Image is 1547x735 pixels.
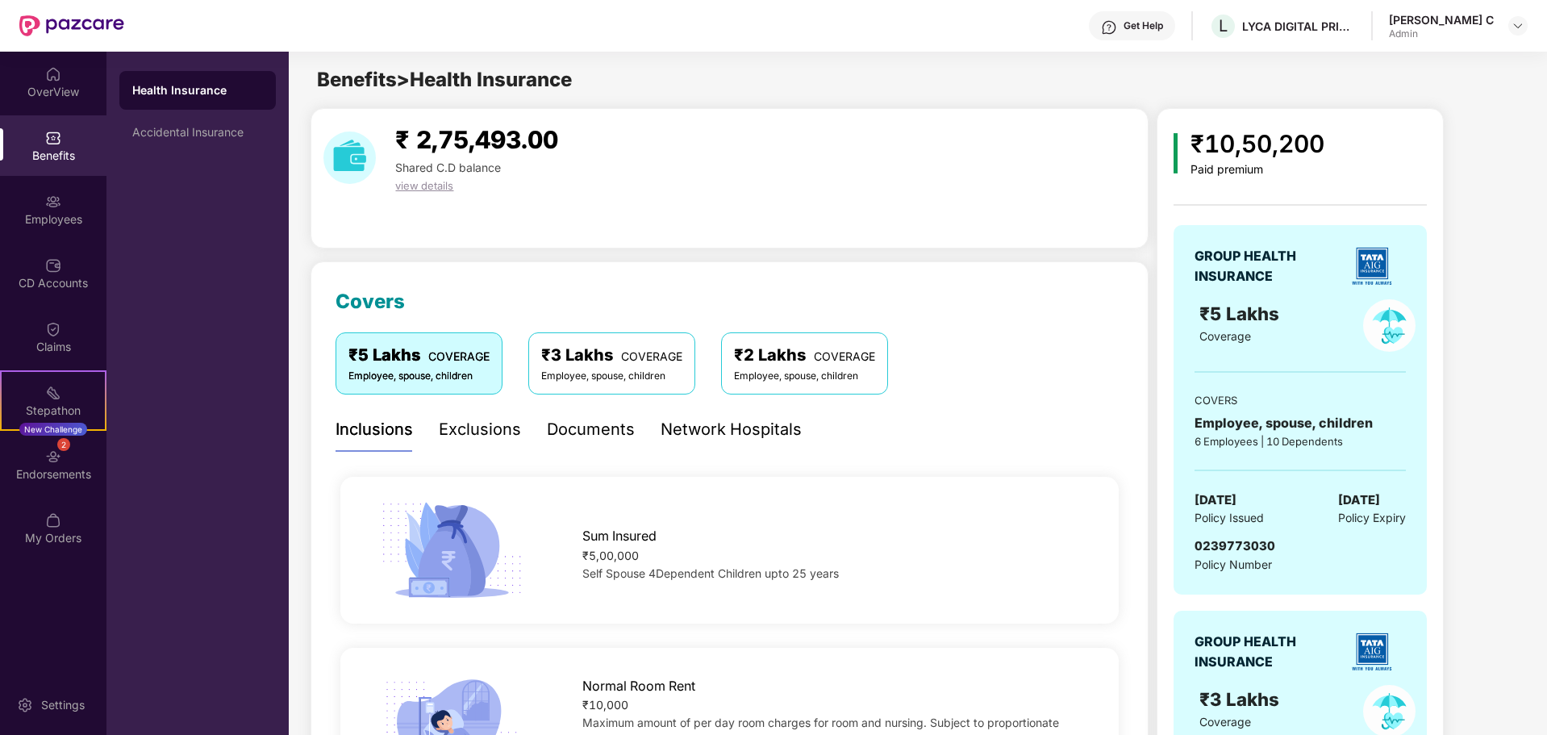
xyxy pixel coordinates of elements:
img: svg+xml;base64,PHN2ZyBpZD0iSGVscC0zMngzMiIgeG1sbnM9Imh0dHA6Ly93d3cudzMub3JnLzIwMDAvc3ZnIiB3aWR0aD... [1101,19,1117,35]
img: svg+xml;base64,PHN2ZyBpZD0iU2V0dGluZy0yMHgyMCIgeG1sbnM9Imh0dHA6Ly93d3cudzMub3JnLzIwMDAvc3ZnIiB3aW... [17,697,33,713]
img: svg+xml;base64,PHN2ZyBpZD0iRHJvcGRvd24tMzJ4MzIiIHhtbG5zPSJodHRwOi8vd3d3LnczLm9yZy8yMDAwL3N2ZyIgd2... [1512,19,1524,32]
div: Inclusions [336,417,413,442]
img: download [323,132,376,184]
span: Shared C.D balance [395,161,501,174]
div: Exclusions [439,417,521,442]
div: GROUP HEALTH INSURANCE [1195,632,1336,672]
div: ₹3 Lakhs [541,343,682,368]
div: Network Hospitals [661,417,802,442]
div: Paid premium [1190,163,1324,177]
span: Self Spouse 4Dependent Children upto 25 years [582,566,839,580]
span: Policy Expiry [1338,509,1406,527]
img: svg+xml;base64,PHN2ZyBpZD0iSG9tZSIgeG1sbnM9Imh0dHA6Ly93d3cudzMub3JnLzIwMDAvc3ZnIiB3aWR0aD0iMjAiIG... [45,66,61,82]
div: New Challenge [19,423,87,436]
div: 2 [57,438,70,451]
img: icon [375,497,527,603]
img: svg+xml;base64,PHN2ZyBpZD0iTXlfT3JkZXJzIiBkYXRhLW5hbWU9Ik15IE9yZGVycyIgeG1sbnM9Imh0dHA6Ly93d3cudz... [45,512,61,528]
div: Get Help [1124,19,1163,32]
div: ₹10,50,200 [1190,125,1324,163]
div: GROUP HEALTH INSURANCE [1195,246,1336,286]
img: svg+xml;base64,PHN2ZyBpZD0iQmVuZWZpdHMiIHhtbG5zPSJodHRwOi8vd3d3LnczLm9yZy8yMDAwL3N2ZyIgd2lkdGg9Ij... [45,130,61,146]
div: ₹2 Lakhs [734,343,875,368]
span: COVERAGE [621,349,682,363]
img: policyIcon [1363,299,1416,352]
span: Normal Room Rent [582,676,695,696]
span: COVERAGE [814,349,875,363]
span: view details [395,179,453,192]
span: ₹ 2,75,493.00 [395,125,558,154]
span: [DATE] [1338,491,1380,510]
img: svg+xml;base64,PHN2ZyB4bWxucz0iaHR0cDovL3d3dy53My5vcmcvMjAwMC9zdmciIHdpZHRoPSIyMSIgaGVpZ2h0PSIyMC... [45,385,61,401]
img: svg+xml;base64,PHN2ZyBpZD0iRW1wbG95ZWVzIiB4bWxucz0iaHR0cDovL3d3dy53My5vcmcvMjAwMC9zdmciIHdpZHRoPS... [45,194,61,210]
div: Health Insurance [132,82,263,98]
span: Covers [336,290,405,313]
div: ₹10,000 [582,696,1084,714]
img: svg+xml;base64,PHN2ZyBpZD0iRW5kb3JzZW1lbnRzIiB4bWxucz0iaHR0cDovL3d3dy53My5vcmcvMjAwMC9zdmciIHdpZH... [45,449,61,465]
img: svg+xml;base64,PHN2ZyBpZD0iQ0RfQWNjb3VudHMiIGRhdGEtbmFtZT0iQ0QgQWNjb3VudHMiIHhtbG5zPSJodHRwOi8vd3... [45,257,61,274]
span: Coverage [1199,715,1251,729]
span: [DATE] [1195,491,1236,510]
div: Employee, spouse, children [348,369,490,384]
div: [PERSON_NAME] C [1389,12,1494,27]
div: Documents [547,417,635,442]
div: Employee, spouse, children [734,369,875,384]
span: Sum Insured [582,526,657,546]
span: Coverage [1199,329,1251,343]
span: ₹5 Lakhs [1199,303,1284,324]
img: svg+xml;base64,PHN2ZyBpZD0iQ2xhaW0iIHhtbG5zPSJodHRwOi8vd3d3LnczLm9yZy8yMDAwL3N2ZyIgd2lkdGg9IjIwIi... [45,321,61,337]
span: ₹3 Lakhs [1199,688,1284,710]
img: New Pazcare Logo [19,15,124,36]
div: Accidental Insurance [132,126,263,139]
img: insurerLogo [1344,624,1400,680]
div: Employee, spouse, children [541,369,682,384]
div: Settings [36,697,90,713]
span: COVERAGE [428,349,490,363]
span: Benefits > Health Insurance [317,68,572,91]
div: Employee, spouse, children [1195,413,1406,433]
div: Stepathon [2,403,105,419]
div: ₹5 Lakhs [348,343,490,368]
span: Policy Number [1195,558,1272,571]
span: 0239773030 [1195,538,1275,553]
img: insurerLogo [1344,238,1400,294]
div: ₹5,00,000 [582,547,1084,565]
img: icon [1174,133,1178,173]
div: Admin [1389,27,1494,40]
div: 6 Employees | 10 Dependents [1195,433,1406,449]
span: L [1219,16,1228,35]
div: LYCA DIGITAL PRIVATE LIMITED [1242,19,1355,34]
div: COVERS [1195,392,1406,408]
span: Policy Issued [1195,509,1264,527]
